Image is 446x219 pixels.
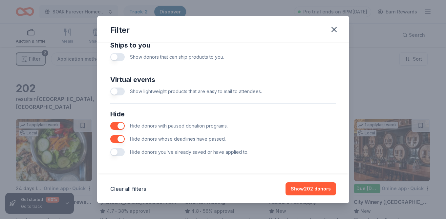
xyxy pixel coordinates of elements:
div: Virtual events [110,74,336,85]
span: Show donors that can ship products to you. [130,54,224,60]
button: Clear all filters [110,185,146,193]
div: Filter [110,25,130,35]
div: Hide [110,109,336,119]
span: Show lightweight products that are easy to mail to attendees. [130,89,262,94]
span: Hide donors whose deadlines have passed. [130,136,226,142]
button: Show202 donors [286,182,336,195]
span: Hide donors with paused donation programs. [130,123,228,129]
span: Hide donors you've already saved or have applied to. [130,149,248,155]
div: Ships to you [110,40,336,50]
